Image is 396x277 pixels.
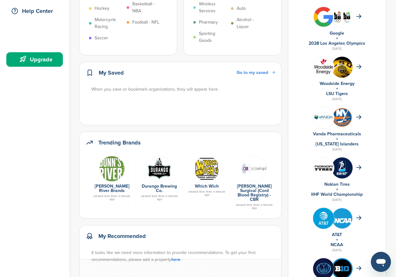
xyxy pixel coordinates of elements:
a: Woodside Energy [320,81,355,86]
div: [DATE] [294,46,379,52]
h2: My Recommended [98,232,146,240]
div: viewed less than a minute ago [234,203,275,210]
p: Pharmacy [199,19,218,26]
div: [DATE] [294,247,379,253]
a: Which Wich [195,184,219,189]
p: Wireless Services [199,1,228,14]
img: 8shs2v5q 400x400 [313,107,334,128]
a: Dbc header logo [139,156,180,181]
a: + [336,187,338,192]
a: [PERSON_NAME] Surgical (Cord Blood Registry) - CBR [237,184,272,202]
a: Upgrade [6,52,63,67]
a: + [336,136,338,142]
a: Images (12) [234,156,275,181]
span: Go to my saved [237,70,268,75]
img: Open uri20141112 50798 46tdiz [194,156,220,182]
h2: Trending Brands [98,138,141,147]
img: Csrq75nh 400x400 [332,6,353,27]
a: Help Center [6,4,63,18]
a: NCAA [331,242,343,247]
a: Vanda Pharmaceuticals [313,131,361,137]
a: 2028 Los Angeles Olympics [309,41,365,46]
img: Dbc header logo [146,156,172,182]
div: viewed less than a minute ago [186,190,227,196]
img: St3croq2 400x400 [332,208,353,229]
img: 1a 93ble 400x400 [332,57,353,78]
a: + [336,237,338,242]
div: [DATE] [294,197,379,203]
a: + [336,36,338,41]
a: AT&T [332,232,342,237]
p: Basketball - NBA [132,1,161,14]
a: Google [330,31,344,36]
div: viewed less than a minute ago [139,195,180,201]
a: + [336,86,338,91]
h2: My Saved [99,68,124,77]
img: Ocijbudy 400x400 [313,57,334,78]
p: Sporting Goods [199,30,228,44]
p: Soccer [95,35,108,42]
p: Hockey [95,5,109,12]
a: Go to my saved [237,69,275,76]
a: Open uri20141112 50798 46tdiz [186,156,227,181]
img: Open uri20141112 64162 1syu8aw?1415807642 [332,107,353,128]
a: [US_STATE] Islanders [316,141,359,147]
div: [DATE] [294,147,379,152]
p: Alcohol - Liquor [237,16,266,30]
a: [PERSON_NAME] River Brands [95,184,129,193]
a: 30442732 597439970613608 566417460907999232 n [91,156,132,181]
a: Durango Brewing Co. [142,184,177,193]
p: Auto [237,5,246,12]
iframe: Button to launch messaging window [371,252,391,272]
a: Nokian Tires [324,182,350,187]
div: When you save or bookmark organizations, they will appear here. [91,86,276,93]
a: LSU Tigers [326,91,348,96]
div: viewed less than a minute ago [91,195,132,201]
p: Motorcycle Racing [95,16,124,30]
div: It looks like we need more information to provide recommendations. To get your first recommendati... [91,249,276,263]
div: Upgrade [9,54,63,65]
a: IIHF World Championship [311,192,363,197]
p: Football - NFL [132,19,159,26]
img: Bwupxdxo 400x400 [313,6,334,27]
div: Help Center [9,5,63,17]
a: here [171,257,180,262]
img: Images (12) [241,156,267,182]
img: Zskrbj6 400x400 [332,157,353,178]
img: Tpli2eyp 400x400 [313,208,334,229]
div: [DATE] [294,96,379,102]
img: 30442732 597439970613608 566417460907999232 n [99,156,125,182]
img: Leqgnoiz 400x400 [313,157,334,178]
